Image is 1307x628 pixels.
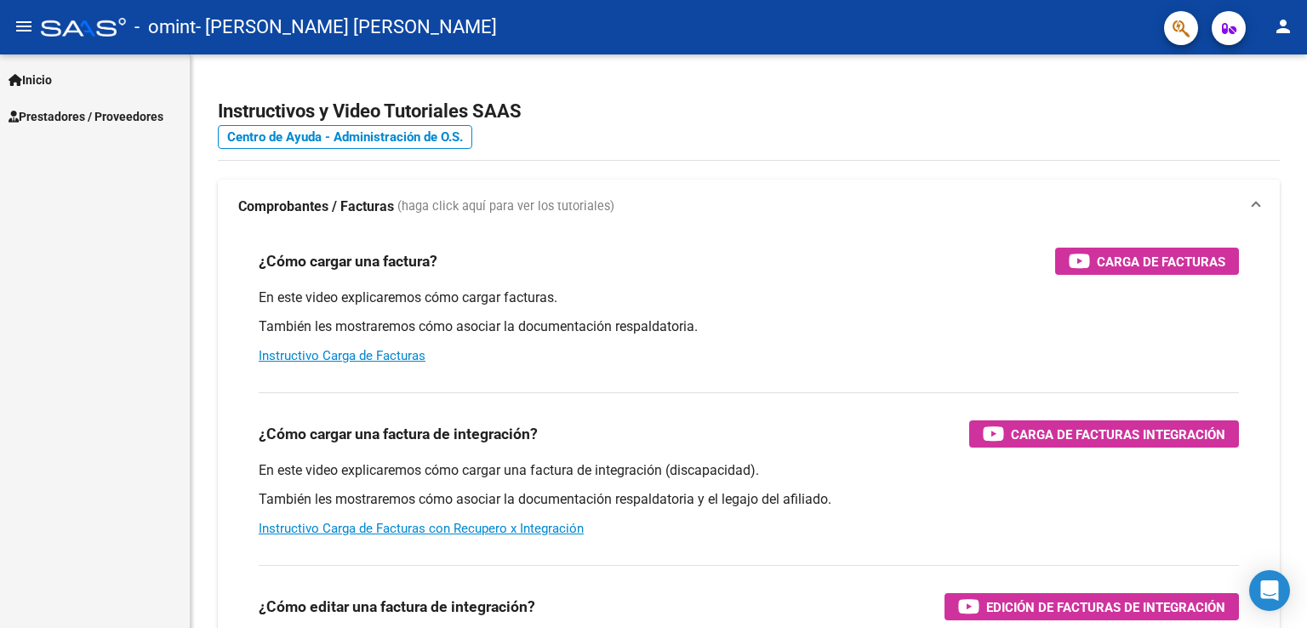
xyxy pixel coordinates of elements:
p: También les mostraremos cómo asociar la documentación respaldatoria y el legajo del afiliado. [259,490,1239,509]
mat-icon: person [1273,16,1293,37]
span: Carga de Facturas [1097,251,1225,272]
span: Edición de Facturas de integración [986,597,1225,618]
button: Edición de Facturas de integración [945,593,1239,620]
span: - [PERSON_NAME] [PERSON_NAME] [196,9,497,46]
mat-expansion-panel-header: Comprobantes / Facturas (haga click aquí para ver los tutoriales) [218,180,1280,234]
button: Carga de Facturas Integración [969,420,1239,448]
strong: Comprobantes / Facturas [238,197,394,216]
h3: ¿Cómo cargar una factura de integración? [259,422,538,446]
h3: ¿Cómo cargar una factura? [259,249,437,273]
button: Carga de Facturas [1055,248,1239,275]
p: También les mostraremos cómo asociar la documentación respaldatoria. [259,317,1239,336]
mat-icon: menu [14,16,34,37]
h2: Instructivos y Video Tutoriales SAAS [218,95,1280,128]
a: Instructivo Carga de Facturas [259,348,425,363]
p: En este video explicaremos cómo cargar una factura de integración (discapacidad). [259,461,1239,480]
span: Inicio [9,71,52,89]
span: (haga click aquí para ver los tutoriales) [397,197,614,216]
a: Centro de Ayuda - Administración de O.S. [218,125,472,149]
a: Instructivo Carga de Facturas con Recupero x Integración [259,521,584,536]
span: Carga de Facturas Integración [1011,424,1225,445]
span: Prestadores / Proveedores [9,107,163,126]
div: Open Intercom Messenger [1249,570,1290,611]
h3: ¿Cómo editar una factura de integración? [259,595,535,619]
p: En este video explicaremos cómo cargar facturas. [259,288,1239,307]
span: - omint [134,9,196,46]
